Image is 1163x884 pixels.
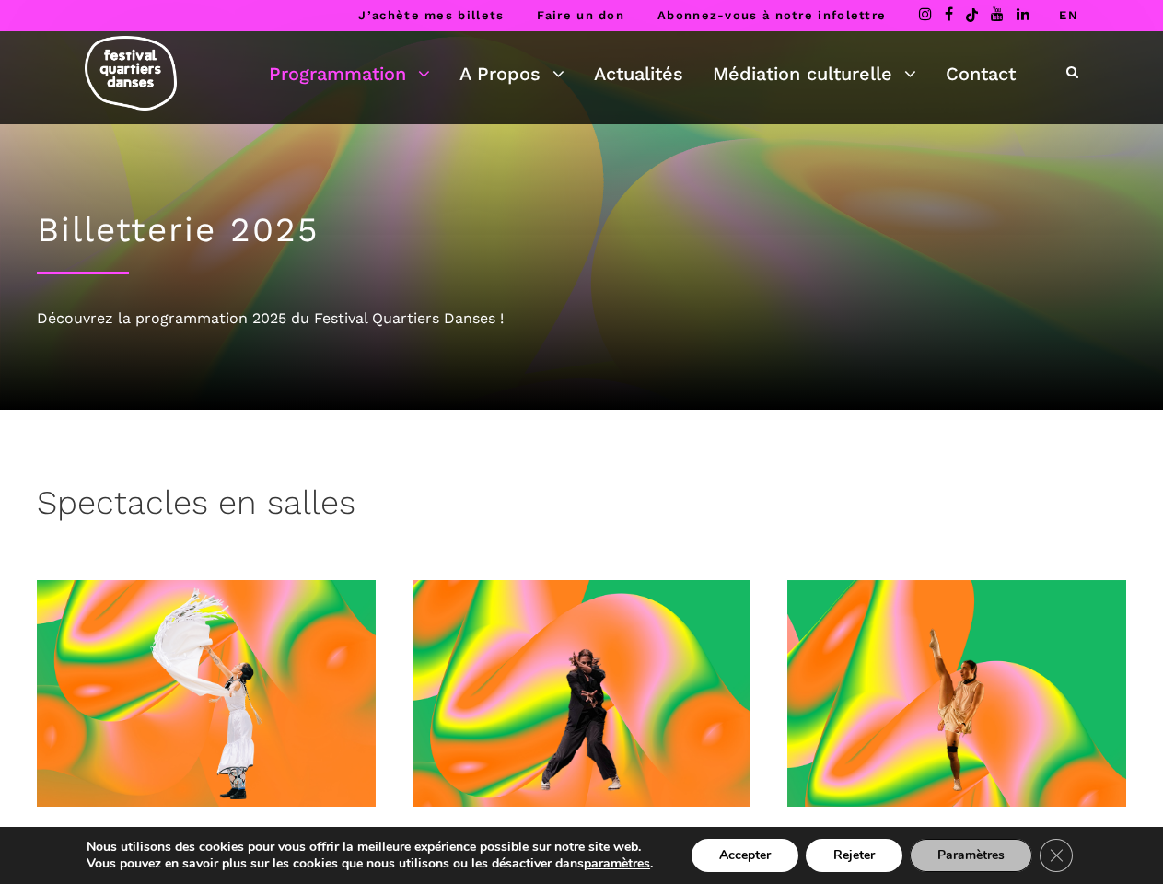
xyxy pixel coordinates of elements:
[657,8,886,22] a: Abonnez-vous à notre infolettre
[692,839,798,872] button: Accepter
[1059,8,1078,22] a: EN
[806,839,902,872] button: Rejeter
[946,58,1016,89] a: Contact
[85,36,177,110] img: logo-fqd-med
[87,855,653,872] p: Vous pouvez en savoir plus sur les cookies que nous utilisons ou les désactiver dans .
[269,58,430,89] a: Programmation
[713,58,916,89] a: Médiation culturelle
[37,210,1126,250] h1: Billetterie 2025
[1040,839,1073,872] button: Close GDPR Cookie Banner
[910,839,1032,872] button: Paramètres
[584,855,650,872] button: paramètres
[358,8,504,22] a: J’achète mes billets
[459,58,564,89] a: A Propos
[87,839,653,855] p: Nous utilisons des cookies pour vous offrir la meilleure expérience possible sur notre site web.
[537,8,624,22] a: Faire un don
[37,307,1126,331] div: Découvrez la programmation 2025 du Festival Quartiers Danses !
[594,58,683,89] a: Actualités
[37,483,355,529] h3: Spectacles en salles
